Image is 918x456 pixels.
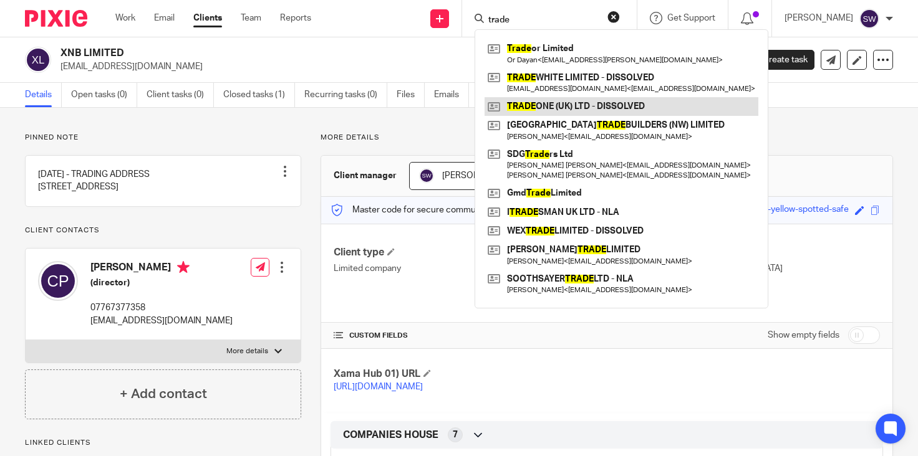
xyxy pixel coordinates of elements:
[742,50,814,70] a: Create task
[334,382,423,391] a: [URL][DOMAIN_NAME]
[442,171,511,180] span: [PERSON_NAME]
[334,331,607,341] h4: CUSTOM FIELDS
[304,83,387,107] a: Recurring tasks (0)
[419,168,434,183] img: svg%3E
[25,226,301,235] p: Client contacts
[607,11,620,23] button: Clear
[90,261,233,277] h4: [PERSON_NAME]
[343,429,438,442] span: COMPANIES HOUSE
[334,368,607,381] h4: Xama Hub 01) URL
[154,12,175,24] a: Email
[120,384,207,404] h4: + Add contact
[25,133,301,143] p: Pinned note
[71,83,137,107] a: Open tasks (0)
[147,83,214,107] a: Client tasks (0)
[193,12,222,24] a: Clients
[334,169,397,182] h3: Client manager
[25,438,301,448] p: Linked clients
[785,12,853,24] p: [PERSON_NAME]
[60,47,591,60] h2: XNB LIMITED
[177,261,190,273] i: Primary
[38,261,78,301] img: svg%3E
[25,83,62,107] a: Details
[334,246,607,259] h4: Client type
[768,329,839,341] label: Show empty fields
[453,429,458,441] span: 7
[226,346,268,356] p: More details
[667,14,715,22] span: Get Support
[859,9,879,29] img: svg%3E
[397,83,425,107] a: Files
[90,315,233,327] p: [EMAIL_ADDRESS][DOMAIN_NAME]
[241,12,261,24] a: Team
[90,302,233,314] p: 07767377358
[331,204,546,216] p: Master code for secure communications and files
[334,262,607,275] p: Limited company
[25,10,87,27] img: Pixie
[729,203,849,217] div: grandmas-yellow-spotted-safe
[487,15,599,26] input: Search
[90,277,233,289] h5: (director)
[280,12,311,24] a: Reports
[223,83,295,107] a: Closed tasks (1)
[115,12,135,24] a: Work
[434,83,469,107] a: Emails
[321,133,893,143] p: More details
[60,60,723,73] p: [EMAIL_ADDRESS][DOMAIN_NAME]
[25,47,51,73] img: svg%3E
